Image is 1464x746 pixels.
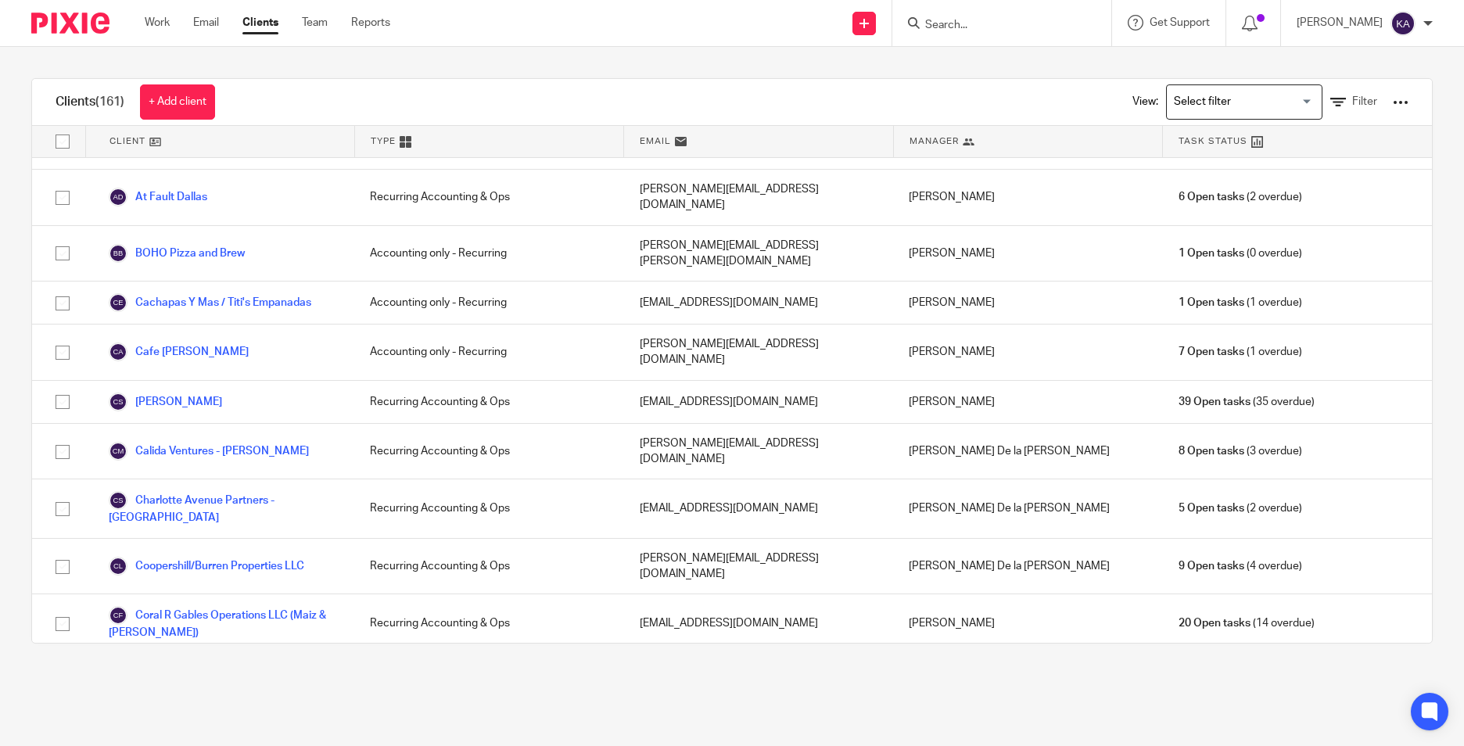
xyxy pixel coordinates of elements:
span: Manager [910,134,959,148]
span: Filter [1352,96,1377,107]
span: (3 overdue) [1179,443,1302,459]
h1: Clients [56,94,124,110]
div: [EMAIL_ADDRESS][DOMAIN_NAME] [624,381,893,423]
div: Recurring Accounting & Ops [354,539,623,594]
div: Accounting only - Recurring [354,282,623,324]
div: Recurring Accounting & Ops [354,594,623,652]
span: 20 Open tasks [1179,615,1250,631]
a: Cafe [PERSON_NAME] [109,343,249,361]
img: svg%3E [109,606,127,625]
span: Client [109,134,145,148]
div: [PERSON_NAME] [893,594,1162,652]
input: Search [924,19,1064,33]
a: [PERSON_NAME] [109,393,222,411]
div: [PERSON_NAME][EMAIL_ADDRESS][DOMAIN_NAME] [624,325,893,380]
a: Work [145,15,170,30]
span: 1 Open tasks [1179,246,1244,261]
a: Cachapas Y Mas / Titi's Empanadas [109,293,311,312]
div: [EMAIL_ADDRESS][DOMAIN_NAME] [624,282,893,324]
div: Accounting only - Recurring [354,226,623,282]
img: svg%3E [109,343,127,361]
div: Recurring Accounting & Ops [354,381,623,423]
img: svg%3E [109,491,127,510]
span: (2 overdue) [1179,500,1302,516]
a: Coopershill/Burren Properties LLC [109,557,304,576]
div: [EMAIL_ADDRESS][DOMAIN_NAME] [624,479,893,537]
img: svg%3E [109,442,127,461]
a: Coral R Gables Operations LLC (Maiz & [PERSON_NAME]) [109,606,339,640]
img: Pixie [31,13,109,34]
span: (161) [95,95,124,108]
span: (1 overdue) [1179,295,1302,310]
div: Recurring Accounting & Ops [354,170,623,225]
span: 39 Open tasks [1179,394,1250,410]
img: svg%3E [109,393,127,411]
span: 7 Open tasks [1179,344,1244,360]
a: At Fault Dallas [109,188,207,206]
a: Email [193,15,219,30]
div: Recurring Accounting & Ops [354,424,623,479]
a: Charlotte Avenue Partners - [GEOGRAPHIC_DATA] [109,491,339,525]
div: [PERSON_NAME] [893,170,1162,225]
div: Search for option [1166,84,1322,120]
span: Email [640,134,671,148]
img: svg%3E [109,557,127,576]
span: 1 Open tasks [1179,295,1244,310]
span: Get Support [1150,17,1210,28]
a: + Add client [140,84,215,120]
span: 6 Open tasks [1179,189,1244,205]
div: [PERSON_NAME] De la [PERSON_NAME] [893,424,1162,479]
span: (1 overdue) [1179,344,1302,360]
a: Clients [242,15,278,30]
input: Select all [48,127,77,156]
span: Task Status [1179,134,1247,148]
div: [PERSON_NAME][EMAIL_ADDRESS][DOMAIN_NAME] [624,424,893,479]
div: Accounting only - Recurring [354,325,623,380]
span: (2 overdue) [1179,189,1302,205]
div: [PERSON_NAME] [893,325,1162,380]
span: (35 overdue) [1179,394,1315,410]
a: Calida Ventures - [PERSON_NAME] [109,442,309,461]
span: (4 overdue) [1179,558,1302,574]
div: [EMAIL_ADDRESS][DOMAIN_NAME] [624,594,893,652]
img: svg%3E [109,293,127,312]
span: (14 overdue) [1179,615,1315,631]
div: View: [1109,79,1408,125]
a: BOHO Pizza and Brew [109,244,245,263]
div: [PERSON_NAME] [893,381,1162,423]
div: [PERSON_NAME][EMAIL_ADDRESS][DOMAIN_NAME] [624,170,893,225]
img: svg%3E [1390,11,1416,36]
div: [PERSON_NAME] [893,226,1162,282]
div: [PERSON_NAME] De la [PERSON_NAME] [893,479,1162,537]
input: Search for option [1168,88,1313,116]
div: [PERSON_NAME] De la [PERSON_NAME] [893,539,1162,594]
span: 8 Open tasks [1179,443,1244,459]
div: [PERSON_NAME][EMAIL_ADDRESS][DOMAIN_NAME] [624,539,893,594]
div: Recurring Accounting & Ops [354,479,623,537]
span: 5 Open tasks [1179,500,1244,516]
p: [PERSON_NAME] [1297,15,1383,30]
a: Team [302,15,328,30]
div: [PERSON_NAME] [893,282,1162,324]
div: [PERSON_NAME][EMAIL_ADDRESS][PERSON_NAME][DOMAIN_NAME] [624,226,893,282]
img: svg%3E [109,244,127,263]
img: svg%3E [109,188,127,206]
span: Type [371,134,396,148]
span: (0 overdue) [1179,246,1302,261]
span: 9 Open tasks [1179,558,1244,574]
a: Reports [351,15,390,30]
